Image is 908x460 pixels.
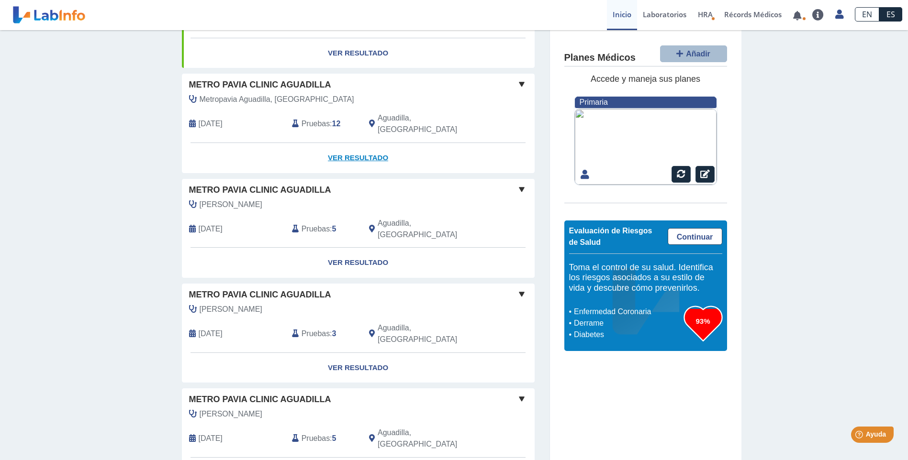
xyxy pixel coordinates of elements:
span: Aguadilla, PR [378,112,483,135]
b: 3 [332,329,336,338]
span: 2025-07-23 [199,223,223,235]
span: Metro Pavia Clinic Aguadilla [189,393,331,406]
li: Derrame [572,318,684,329]
span: Negron Mercado, Juan [200,408,262,420]
span: Pruebas [302,223,330,235]
b: 5 [332,434,336,442]
b: 12 [332,120,341,128]
div: : [285,322,362,345]
span: Continuar [677,233,713,241]
span: Metro Pavia Clinic Aguadilla [189,288,331,301]
h5: Toma el control de su salud. Identifica los riesgos asociados a su estilo de vida y descubre cómo... [569,263,722,294]
button: Añadir [660,45,727,62]
li: Enfermedad Coronaria [572,306,684,318]
span: Aguadilla, PR [378,427,483,450]
a: Ver Resultado [182,38,535,68]
span: Evaluación de Riesgos de Salud [569,227,652,246]
span: Metropavia Aguadilla, Laborato [200,94,354,105]
a: Continuar [668,228,722,245]
span: Aguadilla, PR [378,218,483,241]
span: Añadir [686,50,710,58]
a: ES [879,7,902,22]
a: EN [855,7,879,22]
a: Ver Resultado [182,143,535,173]
div: : [285,427,362,450]
span: Accede y maneja sus planes [591,74,700,84]
span: Pruebas [302,118,330,130]
span: Aguadilla, PR [378,322,483,345]
div: : [285,112,362,135]
span: Manzano Rodriguez, Lila [200,199,262,210]
span: Pruebas [302,328,330,340]
span: 2023-07-11 [199,433,223,444]
a: Ver Resultado [182,248,535,278]
span: Pruebas [302,433,330,444]
span: 2025-06-19 [199,328,223,340]
span: 2025-09-06 [199,118,223,130]
div: : [285,218,362,241]
span: Primaria [580,98,608,106]
span: Ortiz, Stephanie [200,304,262,315]
a: Ver Resultado [182,353,535,383]
h4: Planes Médicos [564,52,636,64]
iframe: Help widget launcher [823,423,897,449]
b: 5 [332,225,336,233]
h3: 93% [684,315,722,327]
span: HRA [698,10,713,19]
span: Metro Pavia Clinic Aguadilla [189,78,331,91]
li: Diabetes [572,329,684,340]
span: Metro Pavia Clinic Aguadilla [189,184,331,197]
